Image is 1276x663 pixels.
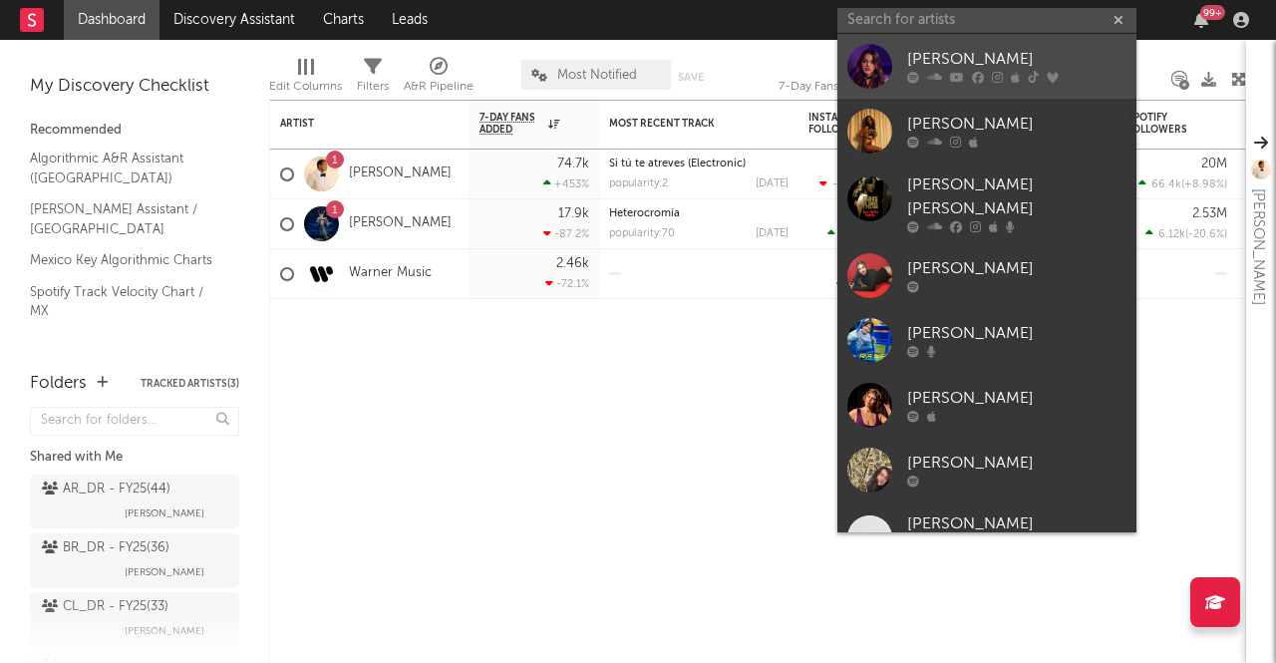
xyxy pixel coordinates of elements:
[907,257,1126,281] div: [PERSON_NAME]
[907,452,1126,476] div: [PERSON_NAME]
[30,407,239,436] input: Search for folders...
[907,113,1126,137] div: [PERSON_NAME]
[349,215,452,232] a: [PERSON_NAME]
[779,50,928,108] div: 7-Day Fans Added (7-Day Fans Added)
[1127,112,1197,136] div: Spotify Followers
[609,178,668,189] div: popularity: 2
[404,50,474,108] div: A&R Pipeline
[837,164,1136,243] a: [PERSON_NAME] [PERSON_NAME]
[30,249,219,271] a: Mexico Key Algorithmic Charts
[558,207,589,220] div: 17.9k
[357,75,389,99] div: Filters
[609,208,680,219] a: Heterocromía
[907,512,1126,560] div: [PERSON_NAME] [PERSON_NAME]
[125,501,204,525] span: [PERSON_NAME]
[349,265,432,282] a: Warner Music
[837,243,1136,308] a: [PERSON_NAME]
[269,50,342,108] div: Edit Columns
[30,75,239,99] div: My Discovery Checklist
[280,118,430,130] div: Artist
[609,118,759,130] div: Most Recent Track
[609,159,746,169] a: Si tú te atreves (Electronic)
[1188,229,1224,240] span: -20.6 %
[819,177,908,190] div: ( )
[30,198,219,239] a: [PERSON_NAME] Assistant / [GEOGRAPHIC_DATA]
[907,387,1126,411] div: [PERSON_NAME]
[1192,207,1227,220] div: 2.53M
[1246,188,1270,305] div: [PERSON_NAME]
[837,308,1136,373] a: [PERSON_NAME]
[1158,229,1185,240] span: 6.12k
[357,50,389,108] div: Filters
[837,8,1136,33] input: Search for artists
[141,379,239,389] button: Tracked Artists(3)
[269,75,342,99] div: Edit Columns
[678,72,704,83] button: Save
[30,475,239,528] a: AR_DR - FY25(44)[PERSON_NAME]
[349,166,452,182] a: [PERSON_NAME]
[404,75,474,99] div: A&R Pipeline
[808,112,878,136] div: Instagram Followers
[1184,179,1224,190] span: +8.98 %
[609,228,675,239] div: popularity: 70
[836,277,908,290] div: ( )
[837,502,1136,582] a: [PERSON_NAME] [PERSON_NAME]
[837,373,1136,438] a: [PERSON_NAME]
[543,177,589,190] div: +453 %
[557,158,589,170] div: 74.7k
[1201,158,1227,170] div: 20M
[42,595,168,619] div: CL_DR - FY25 ( 33 )
[907,48,1126,72] div: [PERSON_NAME]
[30,332,219,354] a: Spotify Search Virality / MX
[837,34,1136,99] a: [PERSON_NAME]
[479,112,543,136] span: 7-Day Fans Added
[42,478,170,501] div: AR_DR - FY25 ( 44 )
[30,148,219,188] a: Algorithmic A&R Assistant ([GEOGRAPHIC_DATA])
[837,438,1136,502] a: [PERSON_NAME]
[907,173,1126,221] div: [PERSON_NAME] [PERSON_NAME]
[545,277,589,290] div: -72.1 %
[557,69,637,82] span: Most Notified
[756,228,789,239] div: [DATE]
[543,227,589,240] div: -87.2 %
[556,257,589,270] div: 2.46k
[30,281,219,322] a: Spotify Track Velocity Chart / MX
[42,536,169,560] div: BR_DR - FY25 ( 36 )
[832,179,863,190] span: -3.13k
[1151,179,1181,190] span: 66.4k
[1200,5,1225,20] div: 99 +
[756,178,789,189] div: [DATE]
[30,119,239,143] div: Recommended
[827,227,908,240] div: ( )
[30,533,239,587] a: BR_DR - FY25(36)[PERSON_NAME]
[125,619,204,643] span: [PERSON_NAME]
[609,208,789,219] div: Heterocromía
[30,372,87,396] div: Folders
[837,99,1136,164] a: [PERSON_NAME]
[1138,177,1227,190] div: ( )
[30,446,239,470] div: Shared with Me
[1145,227,1227,240] div: ( )
[779,75,928,99] div: 7-Day Fans Added (7-Day Fans Added)
[1194,12,1208,28] button: 99+
[125,560,204,584] span: [PERSON_NAME]
[609,159,789,169] div: Si tú te atreves (Electronic)
[907,322,1126,346] div: [PERSON_NAME]
[30,592,239,646] a: CL_DR - FY25(33)[PERSON_NAME]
